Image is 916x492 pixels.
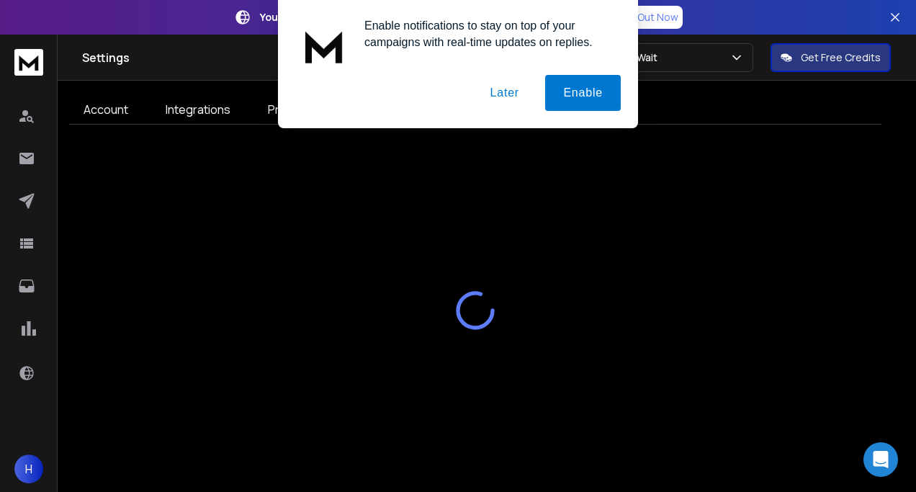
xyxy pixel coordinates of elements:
img: notification icon [295,17,353,75]
button: Enable [545,75,621,111]
div: Open Intercom Messenger [863,442,898,477]
button: H [14,455,43,483]
div: Enable notifications to stay on top of your campaigns with real-time updates on replies. [353,17,621,50]
button: Later [472,75,536,111]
